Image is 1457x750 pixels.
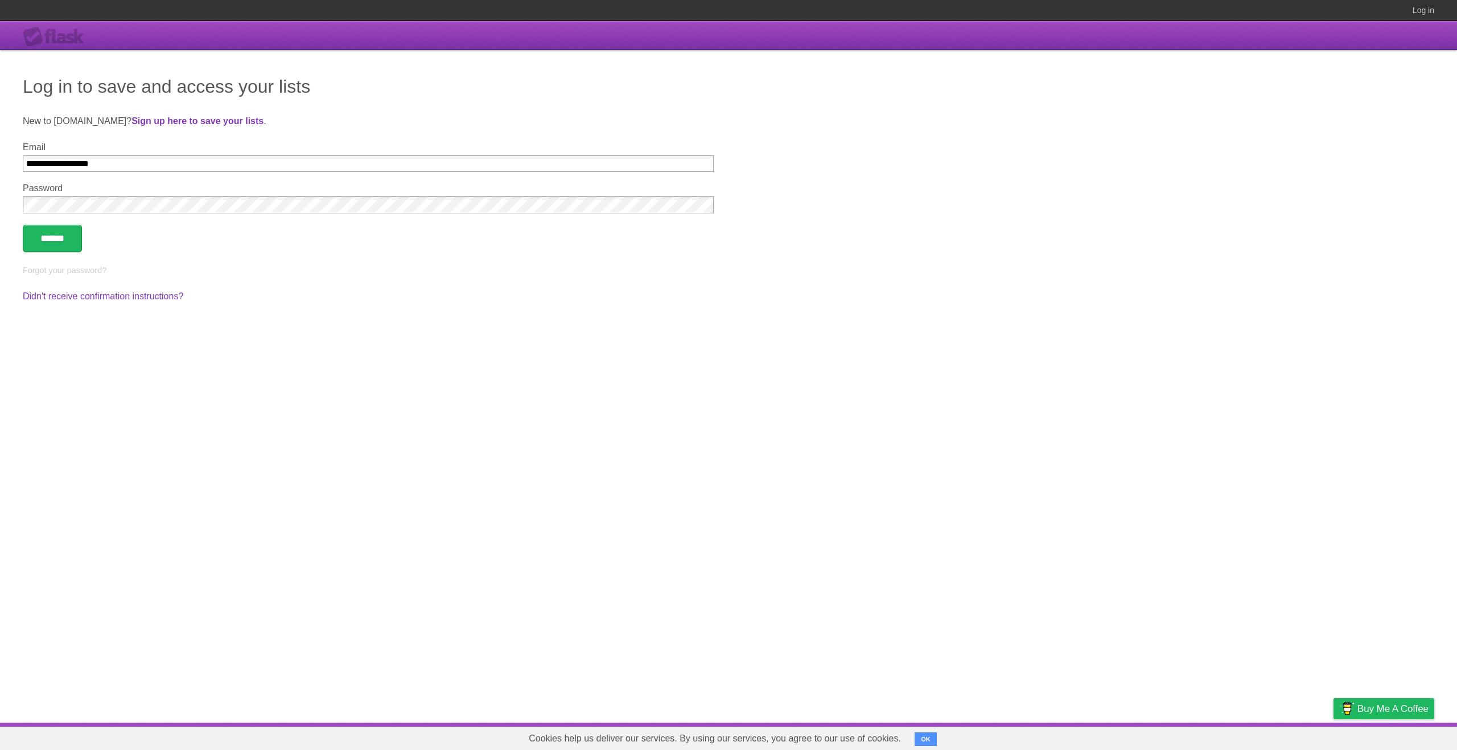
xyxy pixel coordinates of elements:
div: Flask [23,27,91,47]
a: Terms [1280,726,1305,747]
a: Forgot your password? [23,266,106,275]
a: Privacy [1319,726,1348,747]
span: Buy me a coffee [1357,699,1429,719]
a: Didn't receive confirmation instructions? [23,291,183,301]
a: Suggest a feature [1363,726,1434,747]
a: About [1182,726,1206,747]
label: Email [23,142,714,153]
a: Sign up here to save your lists [131,116,264,126]
a: Developers [1220,726,1266,747]
span: Cookies help us deliver our services. By using our services, you agree to our use of cookies. [517,727,912,750]
h1: Log in to save and access your lists [23,73,1434,100]
img: Buy me a coffee [1339,699,1355,718]
button: OK [915,732,937,746]
label: Password [23,183,714,193]
a: Buy me a coffee [1333,698,1434,719]
p: New to [DOMAIN_NAME]? . [23,114,1434,128]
